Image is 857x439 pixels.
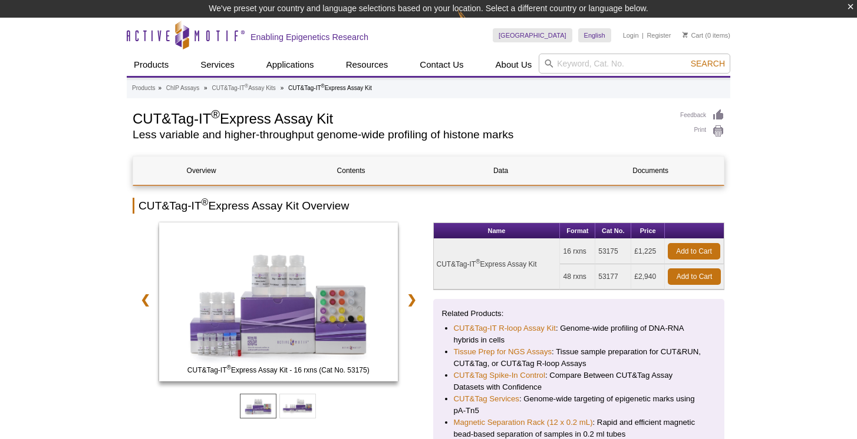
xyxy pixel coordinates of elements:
[489,54,539,76] a: About Us
[227,364,231,371] sup: ®
[454,393,519,405] a: CUT&Tag Services
[457,9,489,36] img: Change Here
[204,85,207,91] li: »
[476,258,480,265] sup: ®
[578,28,611,42] a: English
[560,223,595,239] th: Format
[680,125,724,138] a: Print
[691,59,725,68] span: Search
[133,129,668,140] h2: Less variable and higher-throughput genome-wide profiling of histone marks
[454,322,556,334] a: CUT&Tag-IT R-loop Assay Kit
[211,108,220,121] sup: ®
[133,198,724,214] h2: CUT&Tag-IT Express Assay Kit Overview
[212,83,275,94] a: CUT&Tag-IT®Assay Kits
[259,54,321,76] a: Applications
[560,239,595,264] td: 16 rxns
[454,346,552,358] a: Tissue Prep for NGS Assays
[202,197,209,207] sup: ®
[250,32,368,42] h2: Enabling Epigenetics Research
[454,322,704,346] li: : Genome-wide profiling of DNA-RNA hybrids in cells
[442,308,716,320] p: Related Products:
[595,264,631,290] td: 53177
[159,222,398,381] img: CUT&Tag-IT Express Assay Kit - 16 rxns
[687,58,729,69] button: Search
[321,83,325,89] sup: ®
[631,239,665,264] td: £1,225
[161,364,395,376] span: CUT&Tag-IT Express Assay Kit - 16 rxns (Cat No. 53175)
[288,85,372,91] li: CUT&Tag-IT Express Assay Kit
[631,223,665,239] th: Price
[339,54,395,76] a: Resources
[668,268,721,285] a: Add to Cart
[683,32,688,38] img: Your Cart
[133,157,269,185] a: Overview
[454,370,704,393] li: : Compare Between CUT&Tag Assay Datasets with Confidence
[133,286,158,313] a: ❮
[433,157,569,185] a: Data
[133,109,668,127] h1: CUT&Tag-IT Express Assay Kit
[493,28,572,42] a: [GEOGRAPHIC_DATA]
[413,54,470,76] a: Contact Us
[623,31,639,39] a: Login
[283,157,419,185] a: Contents
[454,346,704,370] li: : Tissue sample preparation for CUT&RUN, CUT&Tag, or CUT&Tag R-loop Assays
[595,223,631,239] th: Cat No.
[647,31,671,39] a: Register
[539,54,730,74] input: Keyword, Cat. No.
[166,83,200,94] a: ChIP Assays
[159,222,398,385] a: CUT&Tag-IT Express Assay Kit - 16 rxns
[434,239,561,290] td: CUT&Tag-IT Express Assay Kit
[454,417,593,428] a: Magnetic Separation Rack (12 x 0.2 mL)
[680,109,724,122] a: Feedback
[683,28,730,42] li: (0 items)
[631,264,665,290] td: £2,940
[668,243,720,260] a: Add to Cart
[454,370,545,381] a: CUT&Tag Spike-In Control
[127,54,176,76] a: Products
[683,31,703,39] a: Cart
[399,286,424,313] a: ❯
[193,54,242,76] a: Services
[642,28,644,42] li: |
[132,83,155,94] a: Products
[245,83,248,89] sup: ®
[595,239,631,264] td: 53175
[582,157,718,185] a: Documents
[158,85,161,91] li: »
[454,393,704,417] li: : Genome-wide targeting of epigenetic marks using pA-Tn5
[560,264,595,290] td: 48 rxns
[434,223,561,239] th: Name
[281,85,284,91] li: »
